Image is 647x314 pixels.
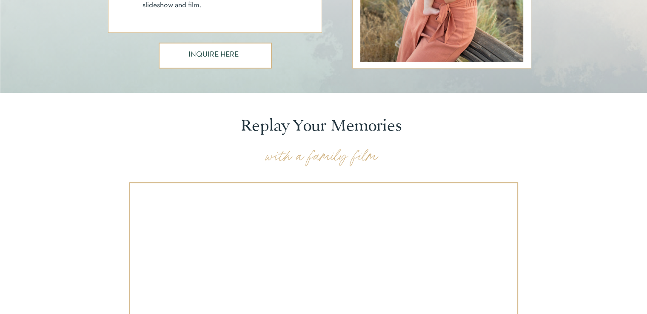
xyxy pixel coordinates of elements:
[265,146,382,165] p: with a family film
[188,51,242,60] a: INQUIRE HERE
[241,116,404,135] p: Replay Your Memories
